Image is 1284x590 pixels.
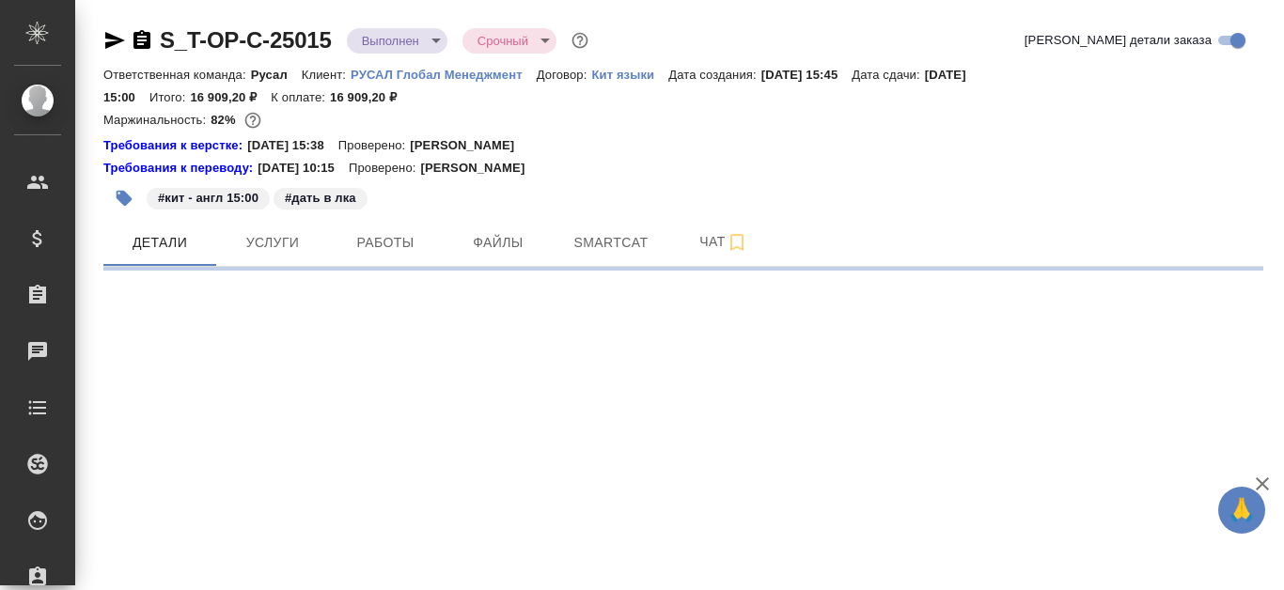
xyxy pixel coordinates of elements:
[272,189,369,205] span: дать в лка
[1025,31,1212,50] span: [PERSON_NAME] детали заказа
[103,136,247,155] a: Требования к верстке:
[247,136,338,155] p: [DATE] 15:38
[103,159,258,178] a: Требования к переводу:
[591,66,668,82] a: Кит языки
[258,159,349,178] p: [DATE] 10:15
[149,90,190,104] p: Итого:
[761,68,853,82] p: [DATE] 15:45
[241,108,265,132] button: 2558.00 RUB;
[679,230,769,254] span: Чат
[347,28,447,54] div: Выполнен
[726,231,748,254] svg: Подписаться
[103,136,247,155] div: Нажми, чтобы открыть папку с инструкцией
[285,189,356,208] p: #дать в лка
[537,68,592,82] p: Договор:
[160,27,332,53] a: S_T-OP-C-25015
[115,231,205,255] span: Детали
[351,68,537,82] p: РУСАЛ Глобал Менеджмент
[351,66,537,82] a: РУСАЛ Глобал Менеджмент
[340,231,431,255] span: Работы
[1218,487,1265,534] button: 🙏
[103,29,126,52] button: Скопировать ссылку для ЯМессенджера
[227,231,318,255] span: Услуги
[158,189,258,208] p: #кит - англ 15:00
[211,113,240,127] p: 82%
[103,178,145,219] button: Добавить тэг
[251,68,302,82] p: Русал
[103,68,251,82] p: Ответственная команда:
[356,33,425,49] button: Выполнен
[566,231,656,255] span: Smartcat
[145,189,272,205] span: кит - англ 15:00
[103,113,211,127] p: Маржинальность:
[852,68,924,82] p: Дата сдачи:
[568,28,592,53] button: Доп статусы указывают на важность/срочность заказа
[190,90,271,104] p: 16 909,20 ₽
[472,33,534,49] button: Срочный
[302,68,351,82] p: Клиент:
[271,90,330,104] p: К оплате:
[103,159,258,178] div: Нажми, чтобы открыть папку с инструкцией
[453,231,543,255] span: Файлы
[338,136,411,155] p: Проверено:
[1226,490,1258,530] span: 🙏
[668,68,760,82] p: Дата создания:
[591,68,668,82] p: Кит языки
[349,159,421,178] p: Проверено:
[131,29,153,52] button: Скопировать ссылку
[462,28,556,54] div: Выполнен
[330,90,411,104] p: 16 909,20 ₽
[410,136,528,155] p: [PERSON_NAME]
[420,159,539,178] p: [PERSON_NAME]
